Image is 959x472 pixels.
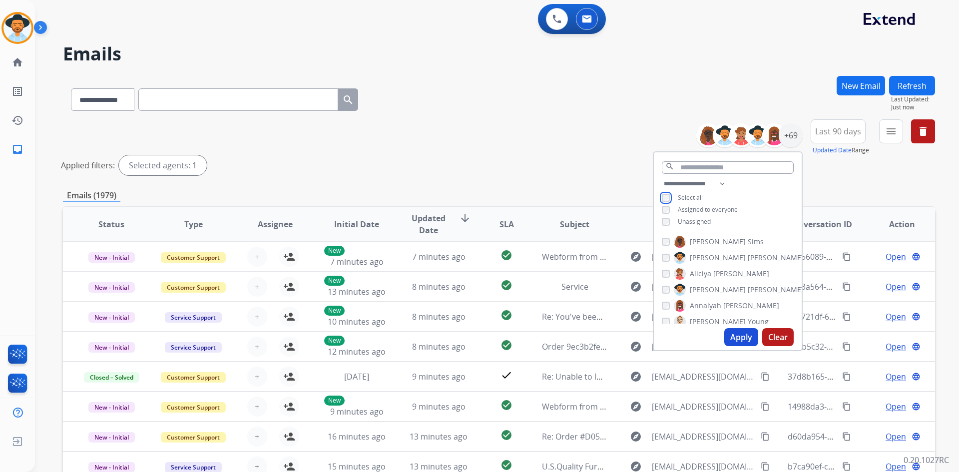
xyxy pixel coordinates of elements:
[283,401,295,413] mat-icon: person_add
[912,432,921,441] mat-icon: language
[788,431,939,442] span: d60da954-9226-4875-ad92-f754524f3c47
[885,125,897,137] mat-icon: menu
[815,129,861,133] span: Last 90 days
[500,459,512,471] mat-icon: check_circle
[542,371,651,382] span: Re: Unable to locate contract
[247,277,267,297] button: +
[788,461,937,472] span: b7ca90ef-c872-4573-a626-c4441f26700e
[630,371,642,383] mat-icon: explore
[748,253,804,263] span: [PERSON_NAME]
[748,285,804,295] span: [PERSON_NAME]
[630,341,642,353] mat-icon: explore
[652,251,755,263] span: [EMAIL_ADDRESS][DOMAIN_NAME]
[258,218,293,230] span: Assignee
[88,402,135,413] span: New - Initial
[678,217,711,226] span: Unassigned
[283,281,295,293] mat-icon: person_add
[842,312,851,321] mat-icon: content_copy
[713,269,769,279] span: [PERSON_NAME]
[652,341,755,353] span: [EMAIL_ADDRESS][DOMAIN_NAME]
[542,311,868,322] span: Re: You've been assigned a new service order: 8c4d40b0-164c-450e-ba99-f4176fbe9b26
[690,285,746,295] span: [PERSON_NAME]
[328,286,386,297] span: 13 minutes ago
[748,317,769,327] span: Young
[842,432,851,441] mat-icon: content_copy
[630,281,642,293] mat-icon: explore
[788,218,852,230] span: Conversation ID
[412,341,466,352] span: 8 minutes ago
[283,251,295,263] mat-icon: person_add
[561,281,588,292] span: Service
[891,95,935,103] span: Last Updated:
[912,372,921,381] mat-icon: language
[328,461,386,472] span: 15 minutes ago
[842,342,851,351] mat-icon: content_copy
[406,212,452,236] span: Updated Date
[247,397,267,417] button: +
[690,253,746,263] span: [PERSON_NAME]
[652,431,755,443] span: [EMAIL_ADDRESS][DOMAIN_NAME]
[328,346,386,357] span: 12 minutes ago
[652,281,755,293] span: [PERSON_NAME][EMAIL_ADDRESS][DOMAIN_NAME]
[811,119,866,143] button: Last 90 days
[63,189,120,202] p: Emails (1979)
[500,279,512,291] mat-icon: check_circle
[652,311,755,323] span: [EMAIL_ADDRESS][DOMAIN_NAME]
[886,341,906,353] span: Open
[330,256,384,267] span: 7 minutes ago
[255,251,259,263] span: +
[690,237,746,247] span: [PERSON_NAME]
[88,312,135,323] span: New - Initial
[119,155,207,175] div: Selected agents: 1
[499,218,514,230] span: SLA
[788,371,941,382] span: 37d8b165-6480-4dc7-9189-9cc1431c84ec
[98,218,124,230] span: Status
[912,312,921,321] mat-icon: language
[88,282,135,293] span: New - Initial
[630,311,642,323] mat-icon: explore
[324,306,345,316] p: New
[334,218,379,230] span: Initial Date
[724,328,758,346] button: Apply
[63,44,935,64] h2: Emails
[853,207,935,242] th: Action
[88,432,135,443] span: New - Initial
[842,252,851,261] mat-icon: content_copy
[500,249,512,261] mat-icon: check_circle
[410,461,468,472] span: 13 minutes ago
[813,146,852,154] button: Updated Date
[652,401,755,413] span: [EMAIL_ADDRESS][DOMAIN_NAME]
[560,218,589,230] span: Subject
[630,401,642,413] mat-icon: explore
[412,251,466,262] span: 7 minutes ago
[500,369,512,381] mat-icon: check
[630,431,642,443] mat-icon: explore
[255,311,259,323] span: +
[912,462,921,471] mat-icon: language
[813,146,869,154] span: Range
[690,269,711,279] span: Aliciya
[283,431,295,443] mat-icon: person_add
[61,159,115,171] p: Applied filters:
[542,401,768,412] span: Webform from [EMAIL_ADDRESS][DOMAIN_NAME] on [DATE]
[630,251,642,263] mat-icon: explore
[886,281,906,293] span: Open
[255,401,259,413] span: +
[748,237,764,247] span: Sims
[904,454,949,466] p: 0.20.1027RC
[912,342,921,351] mat-icon: language
[788,401,937,412] span: 14988da3-0f1a-44eb-96f7-514ed792fa56
[500,339,512,351] mat-icon: check_circle
[459,212,471,224] mat-icon: arrow_downward
[412,311,466,322] span: 8 minutes ago
[161,402,226,413] span: Customer Support
[247,427,267,447] button: +
[912,402,921,411] mat-icon: language
[328,316,386,327] span: 10 minutes ago
[723,301,779,311] span: [PERSON_NAME]
[542,431,741,442] span: Re: Order #D05214325167223631 · Purchased [DATE]
[283,311,295,323] mat-icon: person_add
[161,372,226,383] span: Customer Support
[412,281,466,292] span: 8 minutes ago
[247,307,267,327] button: +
